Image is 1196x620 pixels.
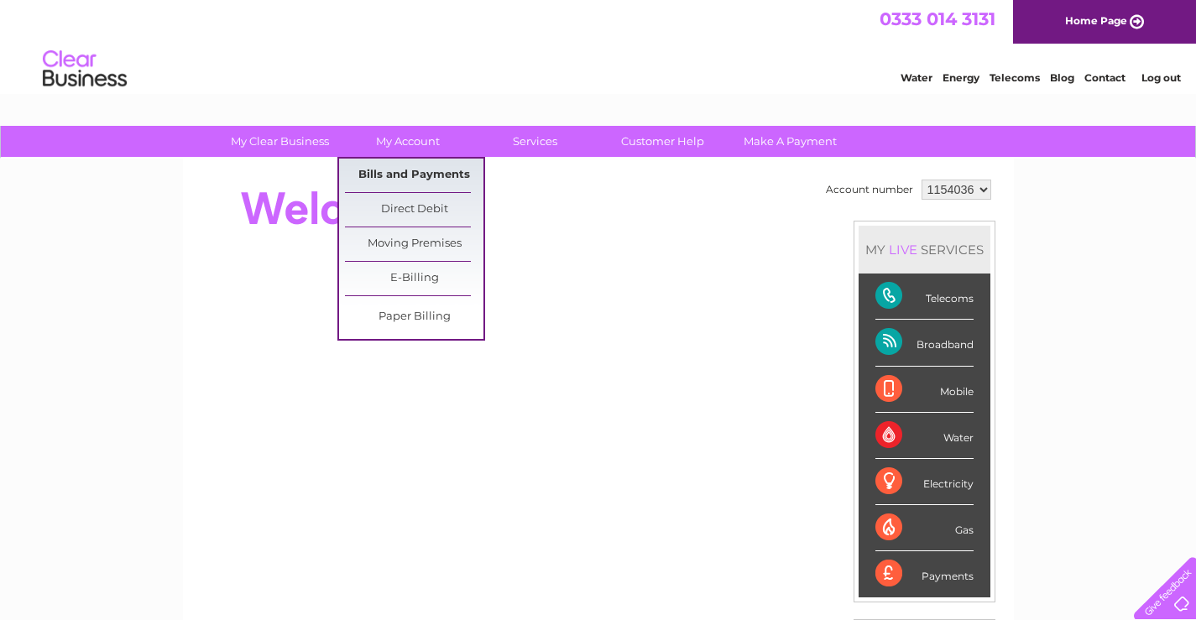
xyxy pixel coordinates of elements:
div: LIVE [885,242,921,258]
a: Make A Payment [721,126,859,157]
div: Telecoms [875,274,974,320]
a: Paper Billing [345,300,483,334]
a: Contact [1084,71,1125,84]
a: Services [466,126,604,157]
td: Account number [822,175,917,204]
a: My Account [338,126,477,157]
a: Energy [943,71,979,84]
a: Water [901,71,932,84]
a: Telecoms [990,71,1040,84]
div: Gas [875,505,974,551]
a: Moving Premises [345,227,483,261]
a: Blog [1050,71,1074,84]
div: Electricity [875,459,974,505]
a: My Clear Business [211,126,349,157]
img: logo.png [42,44,128,95]
a: E-Billing [345,262,483,295]
div: Broadband [875,320,974,366]
a: Direct Debit [345,193,483,227]
a: Customer Help [593,126,732,157]
div: Payments [875,551,974,597]
div: MY SERVICES [859,226,990,274]
div: Mobile [875,367,974,413]
div: Clear Business is a trading name of Verastar Limited (registered in [GEOGRAPHIC_DATA] No. 3667643... [202,9,995,81]
a: 0333 014 3131 [880,8,995,29]
div: Water [875,413,974,459]
a: Bills and Payments [345,159,483,192]
a: Log out [1141,71,1181,84]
